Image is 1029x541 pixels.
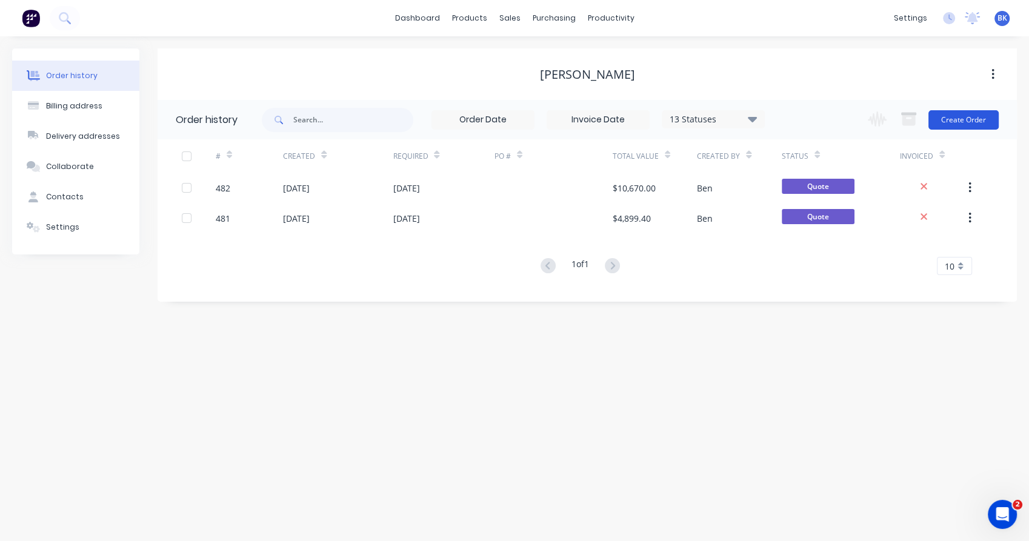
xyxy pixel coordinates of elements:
[46,222,79,233] div: Settings
[12,91,139,121] button: Billing address
[393,151,428,162] div: Required
[697,151,740,162] div: Created By
[613,139,697,173] div: Total Value
[283,182,310,194] div: [DATE]
[46,101,102,111] div: Billing address
[997,13,1007,24] span: BK
[46,191,84,202] div: Contacts
[1013,500,1022,509] span: 2
[216,151,221,162] div: #
[12,151,139,182] button: Collaborate
[46,131,120,142] div: Delivery addresses
[495,139,613,173] div: PO #
[527,9,582,27] div: purchasing
[888,9,933,27] div: settings
[697,182,713,194] div: Ben
[446,9,493,27] div: products
[12,182,139,212] button: Contacts
[900,151,933,162] div: Invoiced
[12,61,139,91] button: Order history
[540,67,635,82] div: [PERSON_NAME]
[900,139,968,173] div: Invoiced
[945,260,954,273] span: 10
[613,151,659,162] div: Total Value
[782,209,854,224] span: Quote
[393,139,494,173] div: Required
[293,108,413,132] input: Search...
[12,212,139,242] button: Settings
[283,151,315,162] div: Created
[697,212,713,225] div: Ben
[393,182,419,194] div: [DATE]
[495,151,511,162] div: PO #
[389,9,446,27] a: dashboard
[216,139,284,173] div: #
[12,121,139,151] button: Delivery addresses
[782,179,854,194] span: Quote
[176,113,238,127] div: Order history
[46,70,98,81] div: Order history
[571,257,589,275] div: 1 of 1
[547,111,649,129] input: Invoice Date
[283,212,310,225] div: [DATE]
[432,111,534,129] input: Order Date
[988,500,1017,529] iframe: Intercom live chat
[393,212,419,225] div: [DATE]
[613,182,656,194] div: $10,670.00
[697,139,781,173] div: Created By
[613,212,651,225] div: $4,899.40
[46,161,94,172] div: Collaborate
[782,151,808,162] div: Status
[928,110,999,130] button: Create Order
[493,9,527,27] div: sales
[662,113,764,126] div: 13 Statuses
[22,9,40,27] img: Factory
[283,139,393,173] div: Created
[782,139,900,173] div: Status
[582,9,641,27] div: productivity
[216,212,230,225] div: 481
[216,182,230,194] div: 482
